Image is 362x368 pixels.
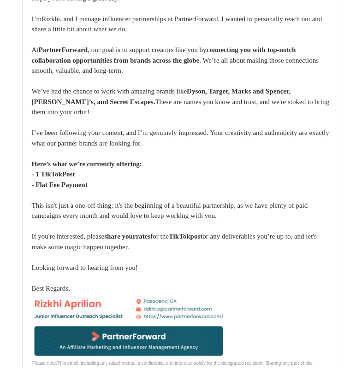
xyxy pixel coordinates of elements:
span: izkhi [46,15,60,23]
img: AIorK4zOazOKYqffWc1pKip0tI9Yr9jwScg45E5o24tfcGa2l0mRZU8muMHb1tjuu-CmBkr3Pp47crNFcqmj [32,293,226,357]
b: PartnerForward [39,46,88,53]
span: Please note: [32,361,58,366]
b: Here’s what we’re currently offering: - 1 Post - Flat Fee Payment [32,160,142,188]
span: ​ikTok [173,233,190,240]
span: ​TikTok [41,170,62,178]
b: Dyson, Target, Marks and Spencer, [PERSON_NAME]’s, and Secret Escapes. [32,88,291,105]
b: share your rates [104,233,150,240]
b: connecting you with top-notch collaboration opportunities from brands across the globe [32,46,296,64]
b: T post [169,233,202,240]
iframe: Chat Widget [316,324,362,368]
span: ​, [68,285,70,292]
